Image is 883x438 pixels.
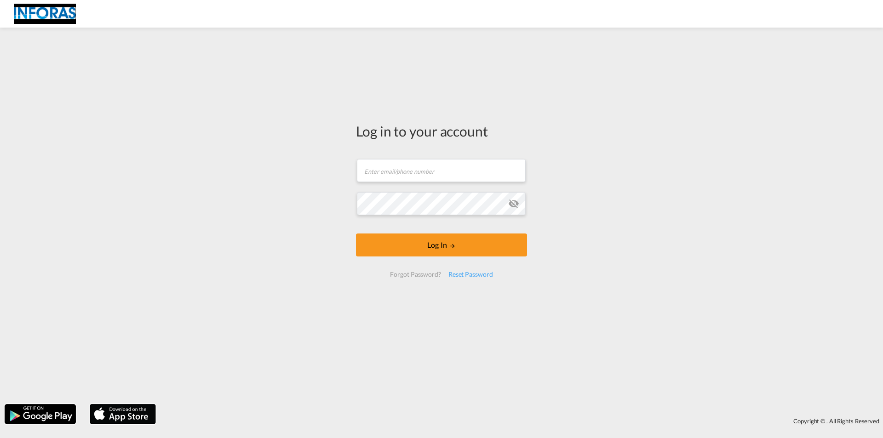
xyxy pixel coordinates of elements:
[89,403,157,425] img: apple.png
[14,4,76,24] img: eff75c7098ee11eeb65dd1c63e392380.jpg
[356,233,527,256] button: LOGIN
[508,198,519,209] md-icon: icon-eye-off
[356,121,527,141] div: Log in to your account
[161,413,883,429] div: Copyright © . All Rights Reserved
[357,159,526,182] input: Enter email/phone number
[445,266,497,283] div: Reset Password
[386,266,444,283] div: Forgot Password?
[4,403,77,425] img: google.png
